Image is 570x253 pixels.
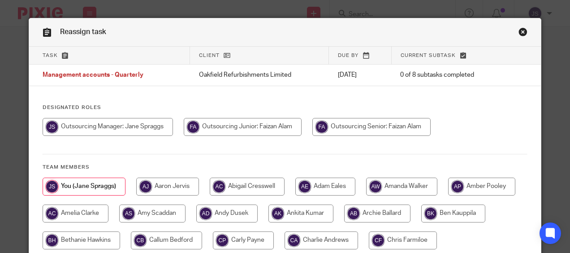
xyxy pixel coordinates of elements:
[60,28,106,35] span: Reassign task
[338,70,383,79] p: [DATE]
[199,53,220,58] span: Client
[43,72,143,79] span: Management accounts - Quarterly
[43,164,528,171] h4: Team members
[199,70,320,79] p: Oakfield Refurbishments Limited
[43,53,58,58] span: Task
[401,53,456,58] span: Current subtask
[391,65,507,86] td: 0 of 8 subtasks completed
[43,104,528,111] h4: Designated Roles
[518,27,527,39] a: Close this dialog window
[338,53,358,58] span: Due by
